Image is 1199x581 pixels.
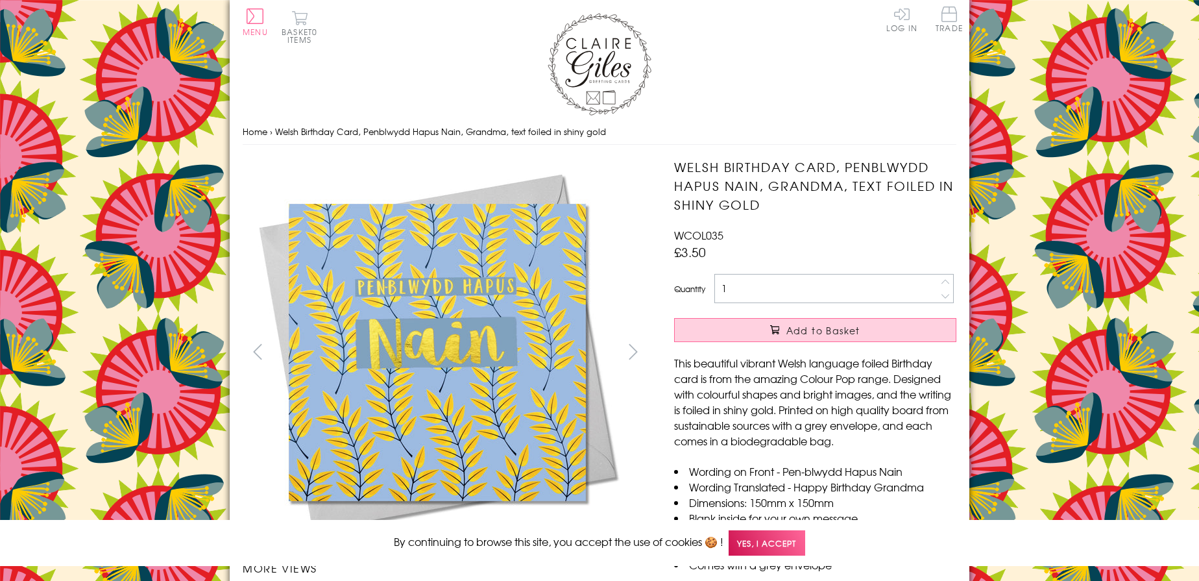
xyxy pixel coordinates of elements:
span: Menu [243,26,268,38]
li: Wording on Front - Pen-blwydd Hapus Nain [674,464,956,479]
a: Log In [886,6,917,32]
li: Dimensions: 150mm x 150mm [674,495,956,510]
a: Trade [936,6,963,34]
nav: breadcrumbs [243,119,956,145]
span: Welsh Birthday Card, Penblwydd Hapus Nain, Grandma, text foiled in shiny gold [275,125,606,138]
span: › [270,125,272,138]
p: This beautiful vibrant Welsh language foiled Birthday card is from the amazing Colour Pop range. ... [674,355,956,449]
button: Basket0 items [282,10,317,43]
button: Add to Basket [674,318,956,342]
h1: Welsh Birthday Card, Penblwydd Hapus Nain, Grandma, text foiled in shiny gold [674,158,956,214]
span: WCOL035 [674,227,723,243]
h3: More views [243,560,648,576]
button: prev [243,337,272,366]
span: 0 items [287,26,317,45]
img: Claire Giles Greetings Cards [548,13,651,116]
button: next [619,337,648,366]
button: Menu [243,8,268,36]
li: Wording Translated - Happy Birthday Grandma [674,479,956,495]
span: £3.50 [674,243,706,261]
li: Blank inside for your own message [674,510,956,526]
span: Trade [936,6,963,32]
img: Welsh Birthday Card, Penblwydd Hapus Nain, Grandma, text foiled in shiny gold [243,158,632,547]
a: Home [243,125,267,138]
span: Yes, I accept [729,530,805,556]
img: Welsh Birthday Card, Penblwydd Hapus Nain, Grandma, text foiled in shiny gold [648,158,1037,547]
label: Quantity [674,283,705,295]
span: Add to Basket [786,324,860,337]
